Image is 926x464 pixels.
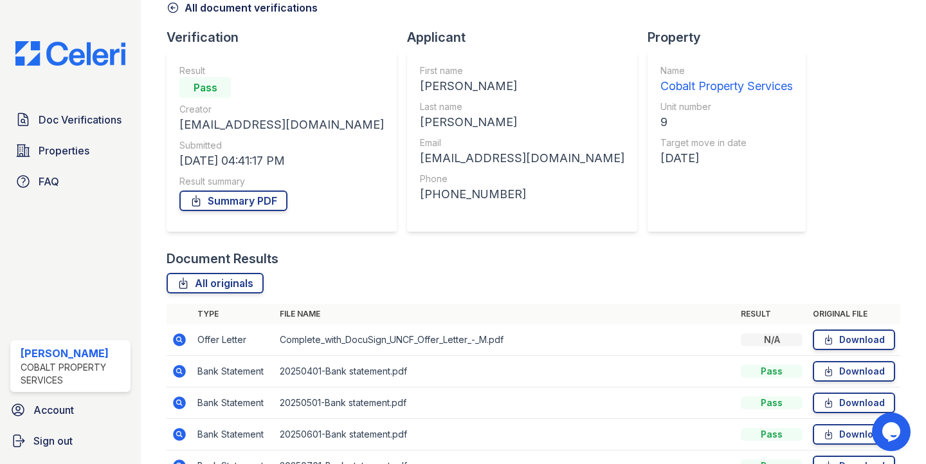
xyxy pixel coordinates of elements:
[10,138,131,163] a: Properties
[5,397,136,423] a: Account
[741,396,803,409] div: Pass
[39,174,59,189] span: FAQ
[275,304,736,324] th: File name
[179,152,384,170] div: [DATE] 04:41:17 PM
[813,424,895,445] a: Download
[39,112,122,127] span: Doc Verifications
[179,64,384,77] div: Result
[407,28,648,46] div: Applicant
[420,149,624,167] div: [EMAIL_ADDRESS][DOMAIN_NAME]
[192,356,275,387] td: Bank Statement
[660,64,793,77] div: Name
[179,175,384,188] div: Result summary
[5,428,136,454] a: Sign out
[192,419,275,450] td: Bank Statement
[420,100,624,113] div: Last name
[660,113,793,131] div: 9
[741,365,803,378] div: Pass
[660,149,793,167] div: [DATE]
[39,143,89,158] span: Properties
[648,28,816,46] div: Property
[5,41,136,66] img: CE_Logo_Blue-a8612792a0a2168367f1c8372b55b34899dd931a85d93a1a3d3e32e68fde9ad4.png
[167,28,407,46] div: Verification
[420,172,624,185] div: Phone
[813,393,895,413] a: Download
[192,324,275,356] td: Offer Letter
[736,304,808,324] th: Result
[192,387,275,419] td: Bank Statement
[420,185,624,203] div: [PHONE_NUMBER]
[275,356,736,387] td: 20250401-Bank statement.pdf
[420,64,624,77] div: First name
[741,428,803,441] div: Pass
[275,324,736,356] td: Complete_with_DocuSign_UNCF_Offer_Letter_-_M.pdf
[660,100,793,113] div: Unit number
[33,433,73,449] span: Sign out
[808,304,900,324] th: Original file
[10,169,131,194] a: FAQ
[33,402,74,418] span: Account
[275,387,736,419] td: 20250501-Bank statement.pdf
[872,413,913,451] iframe: chat widget
[275,419,736,450] td: 20250601-Bank statement.pdf
[179,77,231,98] div: Pass
[660,64,793,95] a: Name Cobalt Property Services
[179,116,384,134] div: [EMAIL_ADDRESS][DOMAIN_NAME]
[167,250,278,268] div: Document Results
[167,273,264,293] a: All originals
[660,77,793,95] div: Cobalt Property Services
[21,361,125,387] div: Cobalt Property Services
[813,329,895,350] a: Download
[420,136,624,149] div: Email
[741,333,803,346] div: N/A
[420,113,624,131] div: [PERSON_NAME]
[179,103,384,116] div: Creator
[21,346,125,361] div: [PERSON_NAME]
[420,77,624,95] div: [PERSON_NAME]
[179,139,384,152] div: Submitted
[179,190,287,211] a: Summary PDF
[10,107,131,133] a: Doc Verifications
[192,304,275,324] th: Type
[660,136,793,149] div: Target move in date
[813,361,895,382] a: Download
